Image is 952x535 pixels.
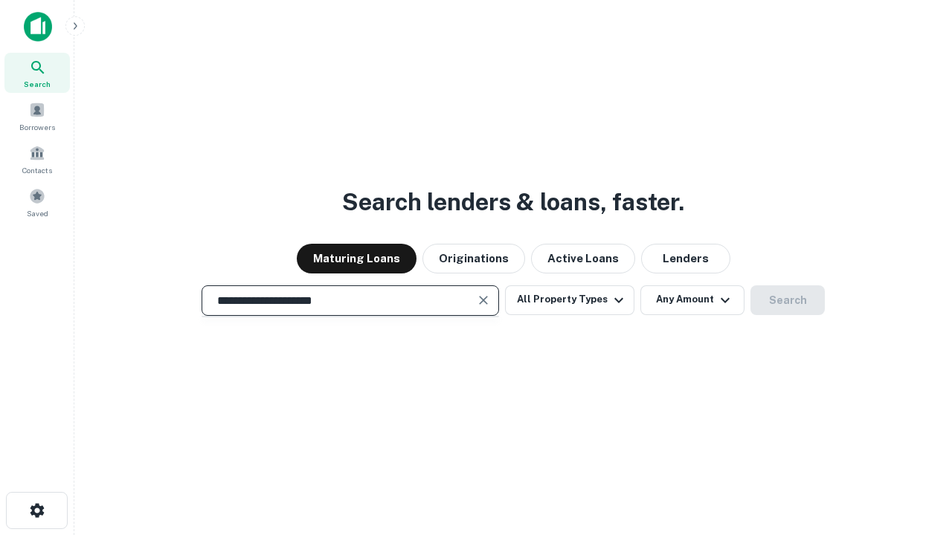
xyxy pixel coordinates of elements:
[473,290,494,311] button: Clear
[878,416,952,487] iframe: Chat Widget
[22,164,52,176] span: Contacts
[19,121,55,133] span: Borrowers
[4,96,70,136] a: Borrowers
[342,184,684,220] h3: Search lenders & loans, faster.
[24,78,51,90] span: Search
[4,182,70,222] a: Saved
[24,12,52,42] img: capitalize-icon.png
[505,285,634,315] button: All Property Types
[422,244,525,273] button: Originations
[27,207,48,219] span: Saved
[4,53,70,93] a: Search
[4,139,70,179] a: Contacts
[641,244,730,273] button: Lenders
[297,244,416,273] button: Maturing Loans
[531,244,635,273] button: Active Loans
[640,285,744,315] button: Any Amount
